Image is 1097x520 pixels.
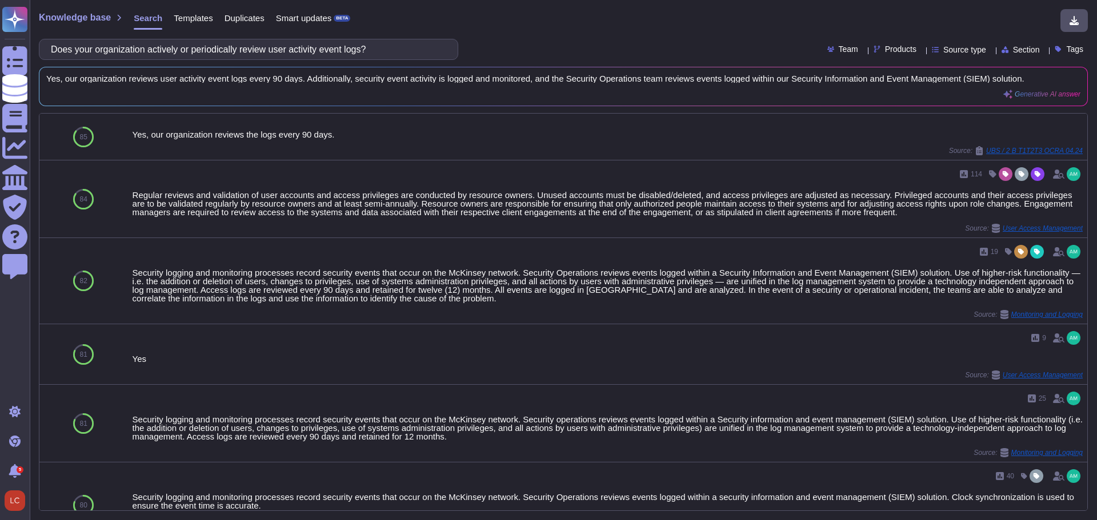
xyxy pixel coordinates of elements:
[1013,46,1040,54] span: Section
[80,351,87,358] span: 81
[885,45,916,53] span: Products
[133,354,1083,363] div: Yes
[1067,245,1080,259] img: user
[80,134,87,140] span: 85
[971,171,982,178] span: 114
[133,415,1083,441] div: Security logging and monitoring processes record security events that occur on the McKinsey netwo...
[80,502,87,509] span: 80
[1066,45,1083,53] span: Tags
[974,448,1083,457] span: Source:
[276,14,332,22] span: Smart updates
[133,130,1083,139] div: Yes, our organization reviews the logs every 90 days.
[1011,311,1083,318] span: Monitoring and Logging
[1067,167,1080,181] img: user
[949,146,1083,155] span: Source:
[974,310,1083,319] span: Source:
[965,224,1083,233] span: Source:
[39,13,111,22] span: Knowledge base
[134,14,162,22] span: Search
[839,45,858,53] span: Team
[986,147,1083,154] span: UBS / 2 B T1T2T3 OCRA 04.24
[943,46,986,54] span: Source type
[133,191,1083,216] div: Regular reviews and validation of user accounts and access privileges are conducted by resource o...
[174,14,213,22] span: Templates
[1003,372,1083,378] span: User Access Management
[133,268,1083,303] div: Security logging and monitoring processes record security events that occur on the McKinsey netwo...
[334,15,350,22] div: BETA
[1015,91,1080,98] span: Generative AI answer
[965,370,1083,380] span: Source:
[991,248,998,255] span: 19
[5,490,25,511] img: user
[17,466,23,473] div: 5
[2,488,33,513] button: user
[80,196,87,203] span: 84
[1067,331,1080,345] img: user
[1003,225,1083,232] span: User Access Management
[46,74,1080,83] span: Yes, our organization reviews user activity event logs every 90 days. Additionally, security even...
[1007,473,1014,479] span: 40
[1042,334,1046,341] span: 9
[225,14,265,22] span: Duplicates
[80,420,87,427] span: 81
[1067,469,1080,483] img: user
[1039,395,1046,402] span: 25
[80,277,87,284] span: 82
[1011,449,1083,456] span: Monitoring and Logging
[1067,392,1080,405] img: user
[45,39,446,59] input: Search a question or template...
